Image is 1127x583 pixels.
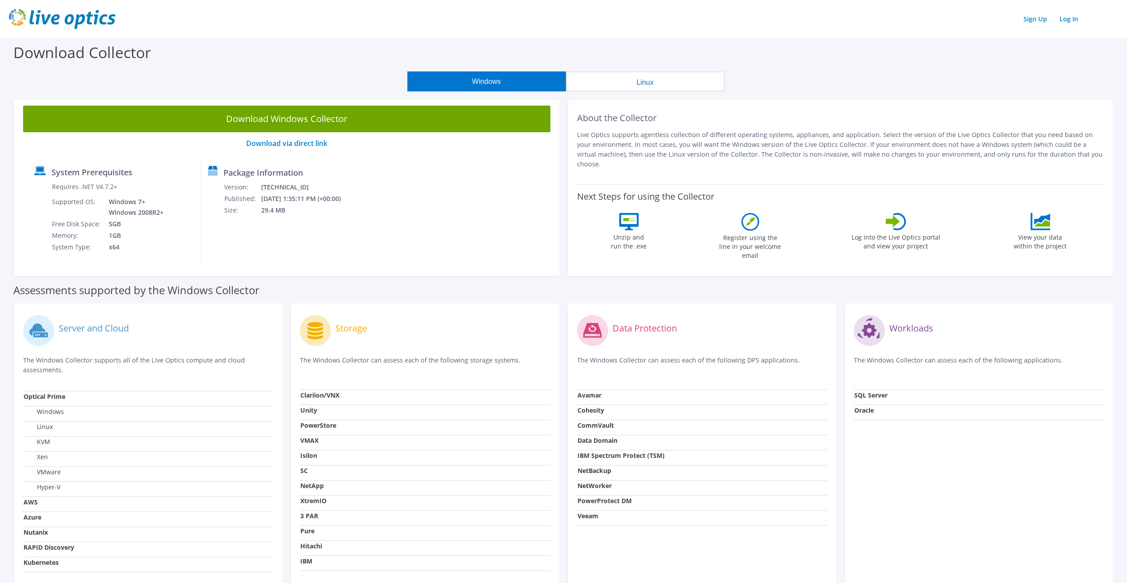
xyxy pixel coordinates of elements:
td: Version: [224,181,261,193]
button: Linux [566,71,725,91]
label: VMware [24,468,61,477]
strong: Oracle [854,406,874,414]
td: [DATE] 1:35:11 PM (+00:00) [261,193,353,205]
strong: Hitachi [300,542,322,550]
label: Hyper-V [24,483,60,492]
strong: Azure [24,513,41,521]
strong: IBM [300,557,312,565]
label: Storage [335,324,367,333]
strong: AWS [24,498,38,506]
td: 1GB [102,230,165,241]
strong: PowerStore [300,421,336,429]
label: View your data within the project [1008,230,1072,251]
td: Windows 7+ Windows 2008R2+ [102,196,165,218]
td: Supported OS: [52,196,102,218]
strong: NetBackup [577,466,611,475]
strong: Pure [300,527,315,535]
p: The Windows Collector supports all of the Live Optics compute and cloud assessments. [23,355,273,375]
a: Download via direct link [246,138,327,148]
strong: NetWorker [577,481,612,490]
td: Free Disk Space: [52,218,102,230]
strong: Cohesity [577,406,604,414]
h2: About the Collector [577,113,1104,123]
label: System Prerequisites [52,168,132,177]
label: Windows [24,407,64,416]
strong: PowerProtect DM [577,496,632,505]
label: Register using the line in your welcome email [717,231,784,260]
td: Size: [224,205,261,216]
td: Memory: [52,230,102,241]
td: x64 [102,241,165,253]
strong: NetApp [300,481,324,490]
strong: Isilon [300,451,317,460]
strong: Nutanix [24,528,48,536]
label: Server and Cloud [59,324,129,333]
strong: Avamar [577,391,601,399]
button: Windows [407,71,566,91]
strong: Clariion/VNX [300,391,339,399]
label: Workloads [889,324,933,333]
label: Xen [24,453,48,461]
a: Sign Up [1019,12,1051,25]
p: Live Optics supports agentless collection of different operating systems, appliances, and applica... [577,130,1104,169]
label: KVM [24,437,50,446]
strong: Optical Prime [24,392,65,401]
td: [TECHNICAL_ID] [261,181,353,193]
label: Linux [24,422,53,431]
p: The Windows Collector can assess each of the following storage systems. [300,355,550,374]
strong: Data Domain [577,436,617,445]
td: 5GB [102,218,165,230]
label: Data Protection [613,324,677,333]
label: Unzip and run the .exe [609,230,649,251]
strong: 3 PAR [300,512,318,520]
strong: Veeam [577,512,598,520]
strong: Unity [300,406,317,414]
strong: RAPID Discovery [24,543,74,551]
strong: Kubernetes [24,558,59,567]
td: Published: [224,193,261,205]
strong: VMAX [300,436,319,445]
td: 29.4 MB [261,205,353,216]
strong: XtremIO [300,496,327,505]
td: System Type: [52,241,102,253]
label: Package Information [223,168,303,177]
a: Log In [1055,12,1083,25]
strong: IBM Spectrum Protect (TSM) [577,451,665,460]
p: The Windows Collector can assess each of the following DPS applications. [577,355,827,374]
label: Log into the Live Optics portal and view your project [851,230,941,251]
label: Next Steps for using the Collector [577,191,714,202]
p: The Windows Collector can assess each of the following applications. [854,355,1104,374]
label: Requires .NET V4.7.2+ [52,182,117,191]
img: live_optics_svg.svg [9,9,115,29]
label: Download Collector [13,42,151,63]
label: Assessments supported by the Windows Collector [13,286,259,295]
strong: SQL Server [854,391,888,399]
strong: CommVault [577,421,614,429]
strong: SC [300,466,308,475]
a: Download Windows Collector [23,106,550,132]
